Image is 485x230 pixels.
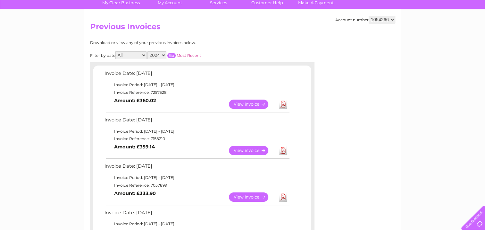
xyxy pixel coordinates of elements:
td: Invoice Date: [DATE] [103,162,290,174]
td: Invoice Reference: 7158210 [103,135,290,143]
b: Amount: £333.90 [114,190,156,196]
a: Download [279,192,287,202]
td: Invoice Reference: 7057899 [103,181,290,189]
h2: Previous Invoices [90,22,395,34]
a: Most Recent [177,53,201,58]
a: Telecoms [406,27,425,32]
td: Invoice Period: [DATE] - [DATE] [103,128,290,135]
a: Contact [442,27,458,32]
a: 0333 014 3131 [364,3,408,11]
a: Water [372,27,384,32]
div: Clear Business is a trading name of Verastar Limited (registered in [GEOGRAPHIC_DATA] No. 3667643... [91,4,394,31]
b: Amount: £359.14 [114,144,155,150]
a: Download [279,100,287,109]
a: View [229,100,276,109]
a: Blog [429,27,439,32]
img: logo.png [17,17,50,36]
a: Log out [464,27,479,32]
td: Invoice Period: [DATE] - [DATE] [103,81,290,89]
a: Download [279,146,287,155]
a: View [229,146,276,155]
a: View [229,192,276,202]
td: Invoice Date: [DATE] [103,116,290,128]
b: Amount: £360.02 [114,98,156,103]
td: Invoice Period: [DATE] - [DATE] [103,174,290,181]
div: Download or view any of your previous invoices below. [90,40,258,45]
td: Invoice Period: [DATE] - [DATE] [103,220,290,228]
td: Invoice Date: [DATE] [103,69,290,81]
div: Filter by date [90,51,258,59]
td: Invoice Date: [DATE] [103,208,290,220]
div: Account number [335,16,395,23]
a: Energy [388,27,402,32]
td: Invoice Reference: 7257528 [103,89,290,96]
